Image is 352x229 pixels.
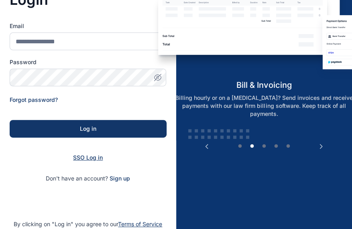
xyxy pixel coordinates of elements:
[22,125,154,133] div: Log in
[272,142,280,150] button: 4
[260,142,268,150] button: 3
[317,142,325,150] button: Next
[10,58,167,66] label: Password
[284,142,292,150] button: 5
[203,142,211,150] button: Previous
[236,142,244,150] button: 1
[10,174,167,182] p: Don't have an account?
[248,142,256,150] button: 2
[73,154,103,161] a: SSO Log in
[110,175,130,182] a: Sign up
[10,22,167,30] label: Email
[110,174,130,182] span: Sign up
[118,221,162,227] a: Terms of Service
[10,120,167,138] button: Log in
[10,96,58,103] a: Forgot password?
